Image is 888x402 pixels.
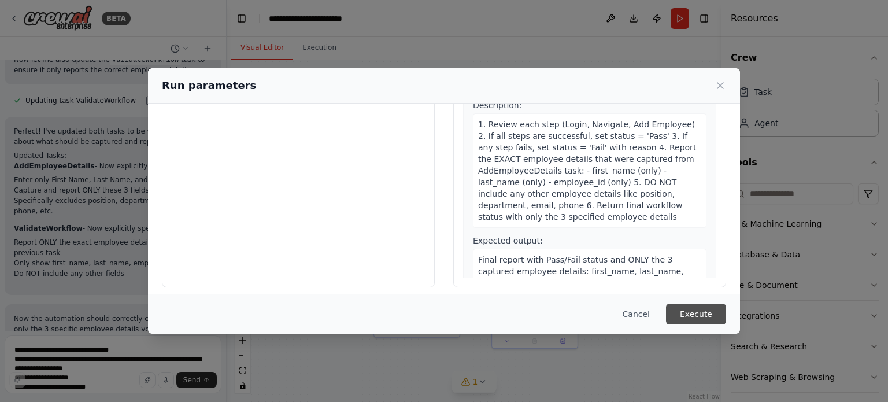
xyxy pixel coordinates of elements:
[478,120,696,222] span: 1. Review each step (Login, Navigate, Add Employee) 2. If all steps are successful, set status = ...
[473,236,543,245] span: Expected output:
[478,255,684,287] span: Final report with Pass/Fail status and ONLY the 3 captured employee details: first_name, last_nam...
[666,304,726,324] button: Execute
[613,304,659,324] button: Cancel
[162,78,256,94] h2: Run parameters
[473,101,521,110] span: Description:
